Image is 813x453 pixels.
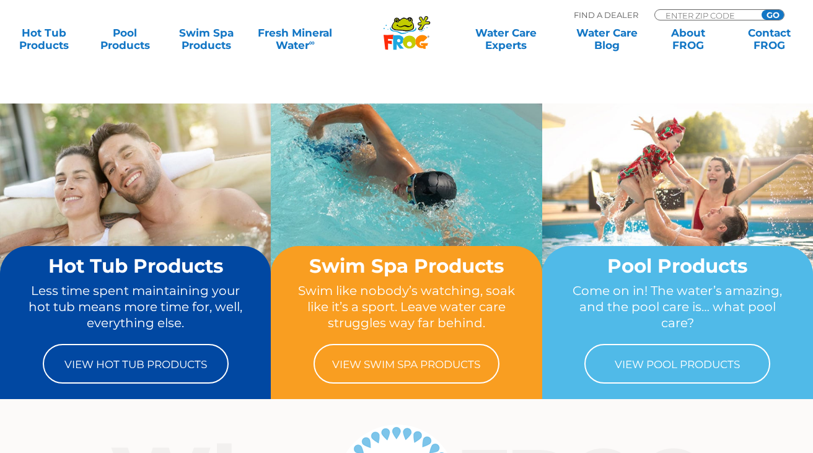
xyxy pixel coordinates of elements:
[737,27,801,51] a: ContactFROG
[294,283,518,332] p: Swim like nobody’s watching, soak like it’s a sport. Leave water care struggles way far behind.
[309,38,315,47] sup: ∞
[762,10,784,20] input: GO
[94,27,157,51] a: PoolProducts
[314,344,499,384] a: View Swim Spa Products
[455,27,557,51] a: Water CareExperts
[271,103,542,306] img: home-banner-swim-spa-short
[574,9,638,20] p: Find A Dealer
[542,103,813,306] img: home-banner-pool-short
[584,344,770,384] a: View Pool Products
[576,27,639,51] a: Water CareBlog
[656,27,719,51] a: AboutFROG
[175,27,238,51] a: Swim SpaProducts
[566,255,789,276] h2: Pool Products
[664,10,748,20] input: Zip Code Form
[43,344,229,384] a: View Hot Tub Products
[12,27,76,51] a: Hot TubProducts
[566,283,789,332] p: Come on in! The water’s amazing, and the pool care is… what pool care?
[24,255,247,276] h2: Hot Tub Products
[255,27,334,51] a: Fresh MineralWater∞
[294,255,518,276] h2: Swim Spa Products
[24,283,247,332] p: Less time spent maintaining your hot tub means more time for, well, everything else.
